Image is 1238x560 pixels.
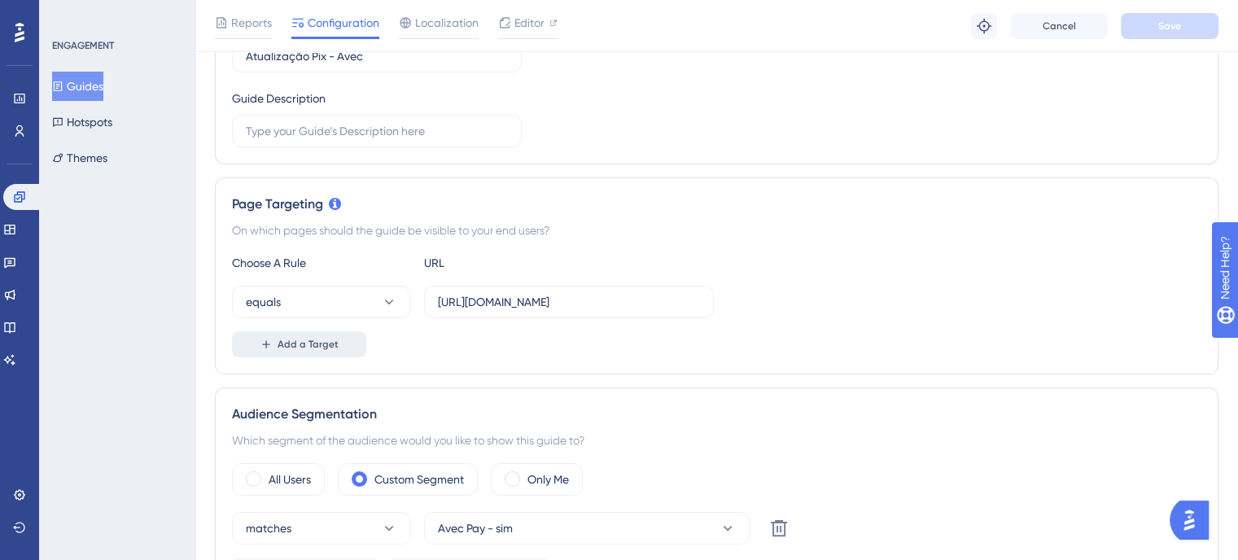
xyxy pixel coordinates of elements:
[514,13,545,33] span: Editor
[527,470,569,489] label: Only Me
[1043,20,1076,33] span: Cancel
[232,195,1201,214] div: Page Targeting
[424,512,750,545] button: Avec Pay - sim
[278,338,339,351] span: Add a Target
[52,107,112,137] button: Hotspots
[52,72,103,101] button: Guides
[246,518,291,538] span: matches
[232,512,411,545] button: matches
[424,253,603,273] div: URL
[232,431,1201,450] div: Which segment of the audience would you like to show this guide to?
[308,13,379,33] span: Configuration
[246,122,508,140] input: Type your Guide’s Description here
[374,470,464,489] label: Custom Segment
[415,13,479,33] span: Localization
[231,13,272,33] span: Reports
[438,293,700,311] input: yourwebsite.com/path
[1170,496,1218,545] iframe: UserGuiding AI Assistant Launcher
[232,331,366,357] button: Add a Target
[246,292,281,312] span: equals
[232,286,411,318] button: equals
[1121,13,1218,39] button: Save
[246,47,508,65] input: Type your Guide’s Name here
[438,518,513,538] span: Avec Pay - sim
[1010,13,1108,39] button: Cancel
[232,221,1201,240] div: On which pages should the guide be visible to your end users?
[52,39,114,52] div: ENGAGEMENT
[232,253,411,273] div: Choose A Rule
[38,4,102,24] span: Need Help?
[52,143,107,173] button: Themes
[232,89,326,108] div: Guide Description
[232,405,1201,424] div: Audience Segmentation
[1158,20,1181,33] span: Save
[269,470,311,489] label: All Users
